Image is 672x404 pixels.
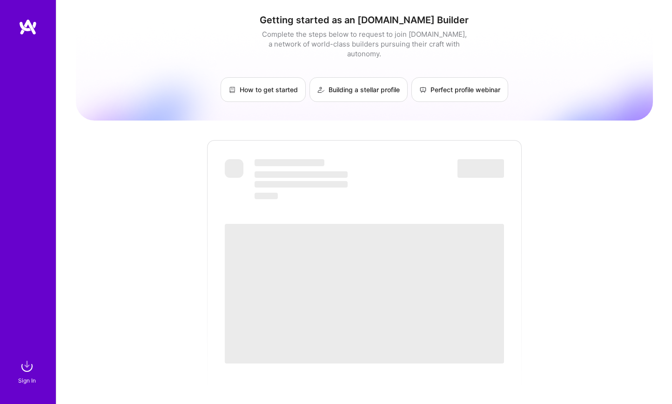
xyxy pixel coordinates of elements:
[457,159,504,178] span: ‌
[19,19,37,35] img: logo
[225,159,243,178] span: ‌
[255,181,348,188] span: ‌
[18,357,36,376] img: sign in
[18,376,36,385] div: Sign In
[221,77,306,102] a: How to get started
[228,86,236,94] img: How to get started
[309,77,408,102] a: Building a stellar profile
[419,86,427,94] img: Perfect profile webinar
[411,77,508,102] a: Perfect profile webinar
[20,357,36,385] a: sign inSign In
[255,193,278,199] span: ‌
[260,29,469,59] div: Complete the steps below to request to join [DOMAIN_NAME], a network of world-class builders purs...
[255,159,324,166] span: ‌
[317,86,325,94] img: Building a stellar profile
[225,224,504,364] span: ‌
[255,171,348,178] span: ‌
[76,14,653,26] h1: Getting started as an [DOMAIN_NAME] Builder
